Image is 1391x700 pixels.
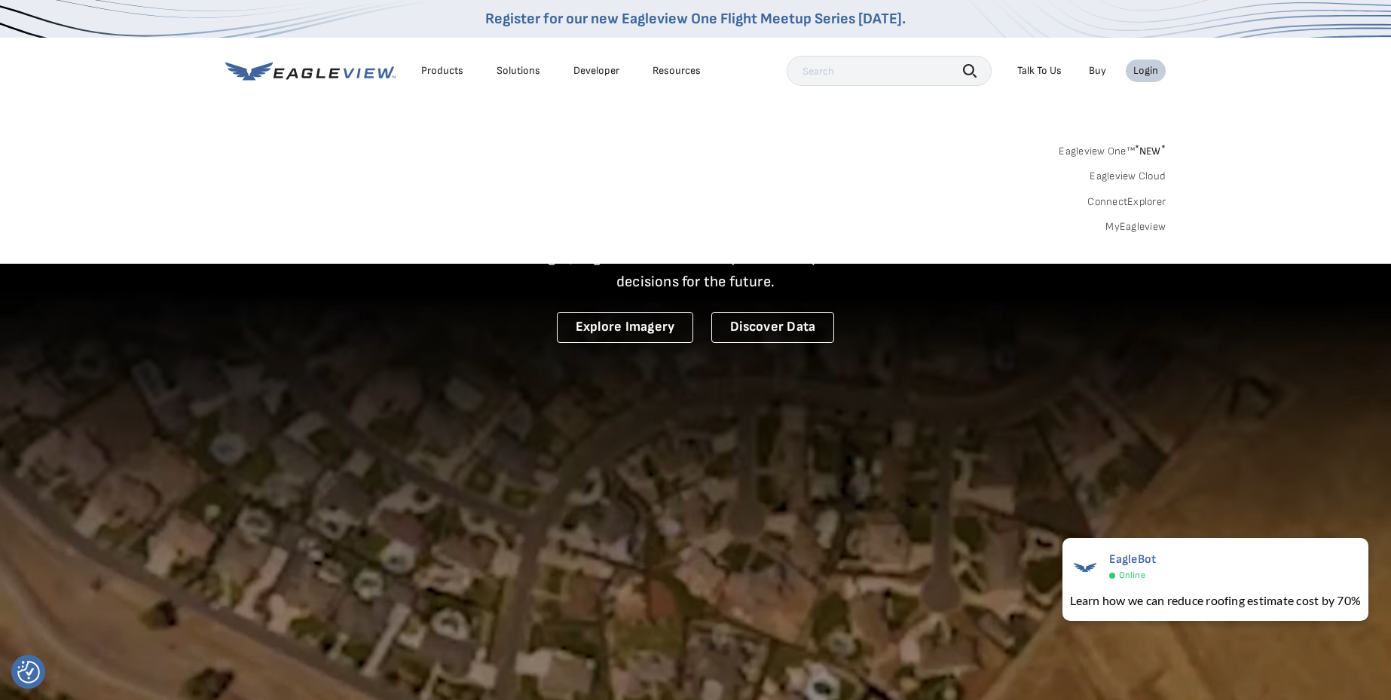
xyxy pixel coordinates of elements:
[1089,64,1106,78] a: Buy
[557,312,694,343] a: Explore Imagery
[787,56,992,86] input: Search
[1119,570,1145,581] span: Online
[1105,220,1166,234] a: MyEagleview
[1090,170,1166,183] a: Eagleview Cloud
[1109,552,1157,567] span: EagleBot
[1135,145,1166,157] span: NEW
[1059,140,1166,157] a: Eagleview One™*NEW*
[17,661,40,683] img: Revisit consent button
[1070,552,1100,582] img: EagleBot
[421,64,463,78] div: Products
[1087,195,1166,209] a: ConnectExplorer
[497,64,540,78] div: Solutions
[17,661,40,683] button: Consent Preferences
[711,312,834,343] a: Discover Data
[653,64,701,78] div: Resources
[573,64,619,78] a: Developer
[1017,64,1062,78] div: Talk To Us
[1133,64,1158,78] div: Login
[485,10,906,28] a: Register for our new Eagleview One Flight Meetup Series [DATE].
[1070,591,1361,610] div: Learn how we can reduce roofing estimate cost by 70%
